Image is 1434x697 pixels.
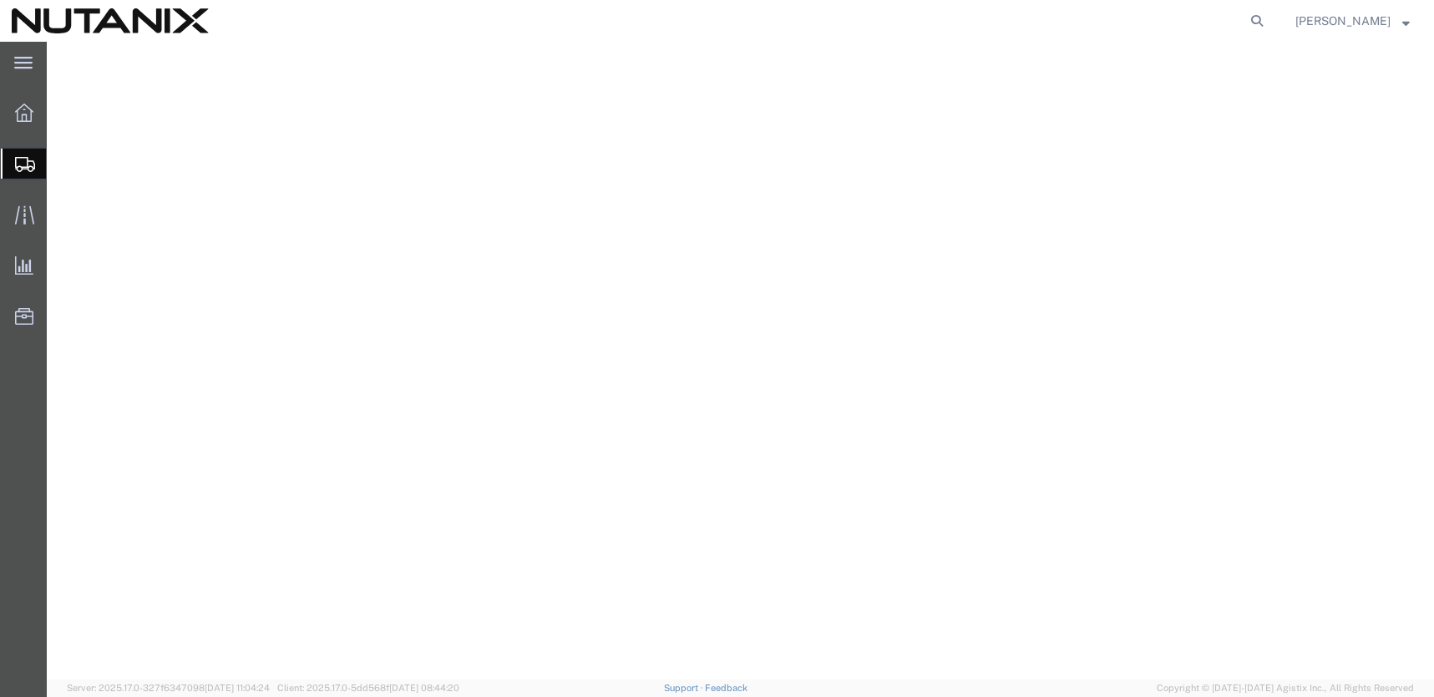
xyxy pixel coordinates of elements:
[1157,681,1414,695] span: Copyright © [DATE]-[DATE] Agistix Inc., All Rights Reserved
[47,42,1434,679] iframe: FS Legacy Container
[1295,11,1411,31] button: [PERSON_NAME]
[12,8,209,33] img: logo
[67,683,270,693] span: Server: 2025.17.0-327f6347098
[277,683,459,693] span: Client: 2025.17.0-5dd568f
[1295,12,1391,30] span: Stephanie Guadron
[705,683,747,693] a: Feedback
[664,683,706,693] a: Support
[205,683,270,693] span: [DATE] 11:04:24
[389,683,459,693] span: [DATE] 08:44:20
